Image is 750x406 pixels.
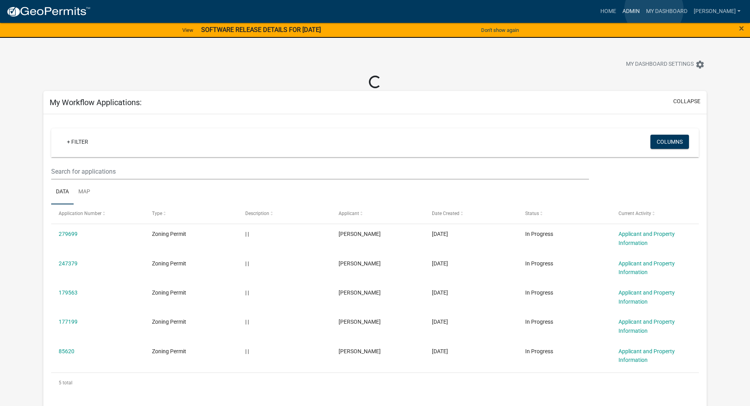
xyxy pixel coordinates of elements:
[339,289,381,296] span: Ross Simmelink
[695,60,705,69] i: settings
[432,211,459,216] span: Date Created
[432,289,448,296] span: 10/09/2023
[152,231,186,237] span: Zoning Permit
[339,319,381,325] span: Ross Simmelink
[152,260,186,267] span: Zoning Permit
[432,260,448,267] span: 04/18/2024
[245,260,249,267] span: | |
[201,26,321,33] strong: SOFTWARE RELEASE DETAILS FOR [DATE]
[59,348,74,354] a: 85620
[620,57,711,72] button: My Dashboard Settingssettings
[597,4,619,19] a: Home
[643,4,691,19] a: My Dashboard
[432,348,448,354] span: 01/09/2023
[525,231,553,237] span: In Progress
[245,211,269,216] span: Description
[59,289,78,296] a: 179563
[611,204,704,223] datatable-header-cell: Current Activity
[59,231,78,237] a: 279699
[424,204,518,223] datatable-header-cell: Date Created
[59,260,78,267] a: 247379
[152,348,186,354] span: Zoning Permit
[59,319,78,325] a: 177199
[525,211,539,216] span: Status
[525,260,553,267] span: In Progress
[739,24,744,33] button: Close
[245,319,249,325] span: | |
[339,211,359,216] span: Applicant
[432,231,448,237] span: 07/01/2024
[245,348,249,354] span: | |
[179,24,196,37] a: View
[619,319,675,334] a: Applicant and Property Information
[51,180,74,205] a: Data
[51,204,144,223] datatable-header-cell: Application Number
[739,23,744,34] span: ×
[245,289,249,296] span: | |
[74,180,95,205] a: Map
[478,24,522,37] button: Don't show again
[238,204,331,223] datatable-header-cell: Description
[525,319,553,325] span: In Progress
[339,260,381,267] span: Ross Simmelink
[51,373,699,393] div: 5 total
[525,348,553,354] span: In Progress
[152,211,162,216] span: Type
[50,98,142,107] h5: My Workflow Applications:
[152,289,186,296] span: Zoning Permit
[51,163,589,180] input: Search for applications
[619,260,675,276] a: Applicant and Property Information
[619,348,675,363] a: Applicant and Property Information
[432,319,448,325] span: 10/02/2023
[619,4,643,19] a: Admin
[673,97,700,106] button: collapse
[650,135,689,149] button: Columns
[59,211,102,216] span: Application Number
[152,319,186,325] span: Zoning Permit
[525,289,553,296] span: In Progress
[619,211,651,216] span: Current Activity
[339,231,381,237] span: Ross Simmelink
[626,60,694,69] span: My Dashboard Settings
[517,204,611,223] datatable-header-cell: Status
[619,289,675,305] a: Applicant and Property Information
[331,204,424,223] datatable-header-cell: Applicant
[691,4,744,19] a: [PERSON_NAME]
[61,135,94,149] a: + Filter
[245,231,249,237] span: | |
[619,231,675,246] a: Applicant and Property Information
[144,204,238,223] datatable-header-cell: Type
[339,348,381,354] span: Ross Simmelink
